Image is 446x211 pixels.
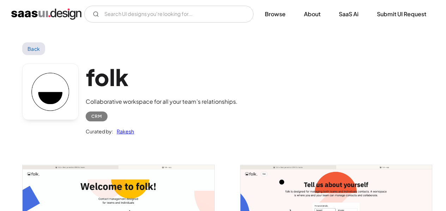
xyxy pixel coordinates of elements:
div: Collaborative workspace for all your team’s relationships. [86,97,238,106]
div: Curated by: [86,127,113,135]
div: CRM [91,112,102,121]
a: Back [22,42,45,55]
a: Submit UI Request [368,6,435,22]
h1: folk [86,64,238,91]
a: Rakesh [113,127,134,135]
a: Browse [256,6,294,22]
input: Search UI designs you're looking for... [84,6,253,23]
a: SaaS Ai [330,6,367,22]
a: About [295,6,329,22]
